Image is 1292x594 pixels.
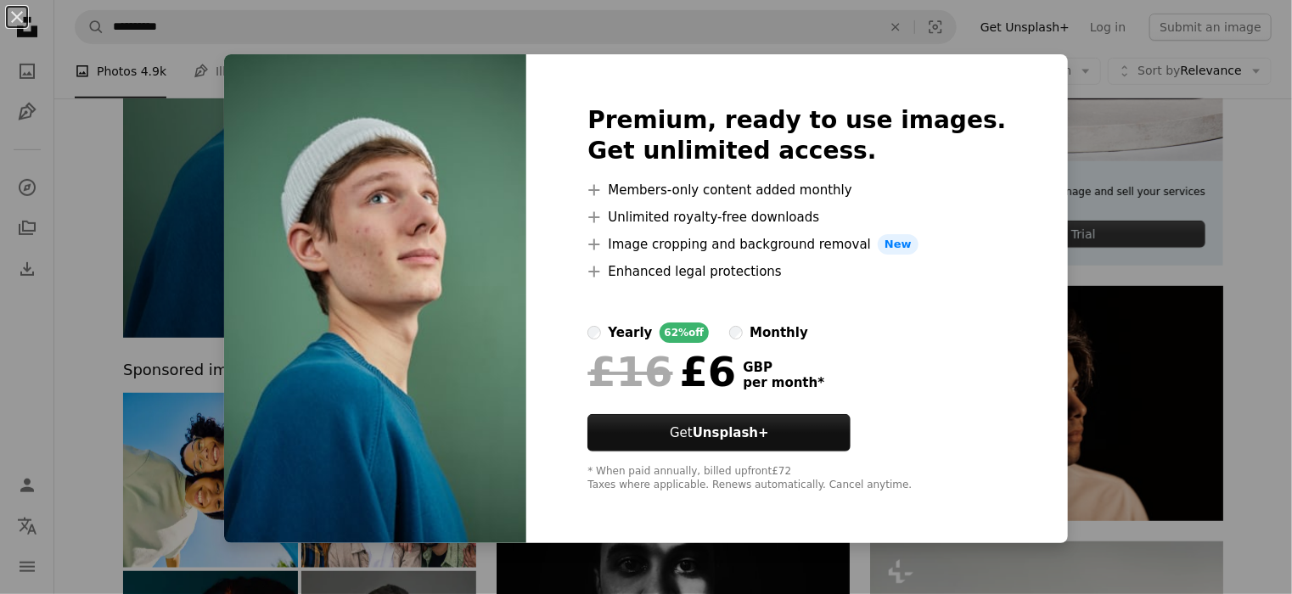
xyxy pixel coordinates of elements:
[750,322,808,343] div: monthly
[587,261,1006,282] li: Enhanced legal protections
[587,234,1006,255] li: Image cropping and background removal
[743,360,824,375] span: GBP
[587,350,736,394] div: £6
[693,425,769,440] strong: Unsplash+
[743,375,824,390] span: per month *
[587,207,1006,227] li: Unlimited royalty-free downloads
[587,465,1006,492] div: * When paid annually, billed upfront £72 Taxes where applicable. Renews automatically. Cancel any...
[729,326,743,339] input: monthly
[224,54,526,543] img: premium_photo-1706429468741-28003584e721
[608,322,652,343] div: yearly
[587,350,672,394] span: £16
[878,234,918,255] span: New
[660,322,710,343] div: 62% off
[587,326,601,339] input: yearly62%off
[587,180,1006,200] li: Members-only content added monthly
[587,105,1006,166] h2: Premium, ready to use images. Get unlimited access.
[587,414,851,451] button: GetUnsplash+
